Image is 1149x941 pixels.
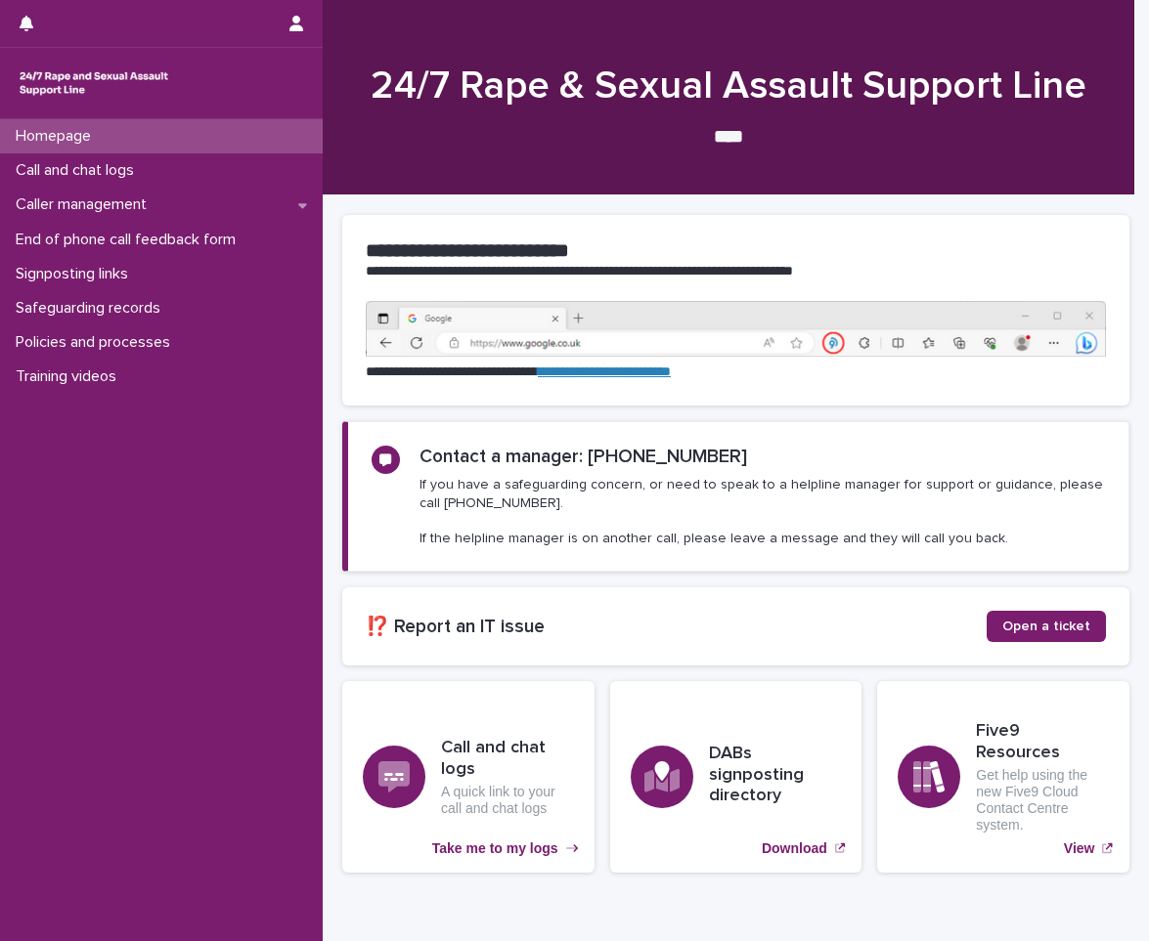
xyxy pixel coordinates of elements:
a: Open a ticket [987,611,1106,642]
h2: ⁉️ Report an IT issue [366,616,987,638]
p: Call and chat logs [8,161,150,180]
p: Take me to my logs [432,840,558,857]
p: Training videos [8,367,132,386]
p: Policies and processes [8,333,186,352]
p: Download [762,840,827,857]
p: Signposting links [8,265,144,283]
img: https%3A%2F%2Fcdn.document360.io%2F0deca9d6-0dac-4e56-9e8f-8d9979bfce0e%2FImages%2FDocumentation%... [366,301,1106,357]
p: Homepage [8,127,107,146]
a: Download [610,681,862,873]
p: Get help using the new Five9 Cloud Contact Centre system. [976,767,1109,833]
h3: Five9 Resources [976,721,1109,763]
img: rhQMoQhaT3yELyF149Cw [16,64,172,103]
p: If you have a safeguarding concern, or need to speak to a helpline manager for support or guidanc... [420,476,1105,547]
p: Safeguarding records [8,299,176,318]
h1: 24/7 Rape & Sexual Assault Support Line [342,63,1115,109]
p: A quick link to your call and chat logs [441,784,574,817]
p: View [1064,840,1095,857]
h3: Call and chat logs [441,738,574,780]
a: View [877,681,1129,873]
a: Take me to my logs [342,681,595,873]
h2: Contact a manager: [PHONE_NUMBER] [420,446,747,468]
span: Open a ticket [1002,620,1090,633]
p: End of phone call feedback form [8,231,251,249]
p: Caller management [8,195,162,214]
h3: DABs signposting directory [709,744,842,807]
